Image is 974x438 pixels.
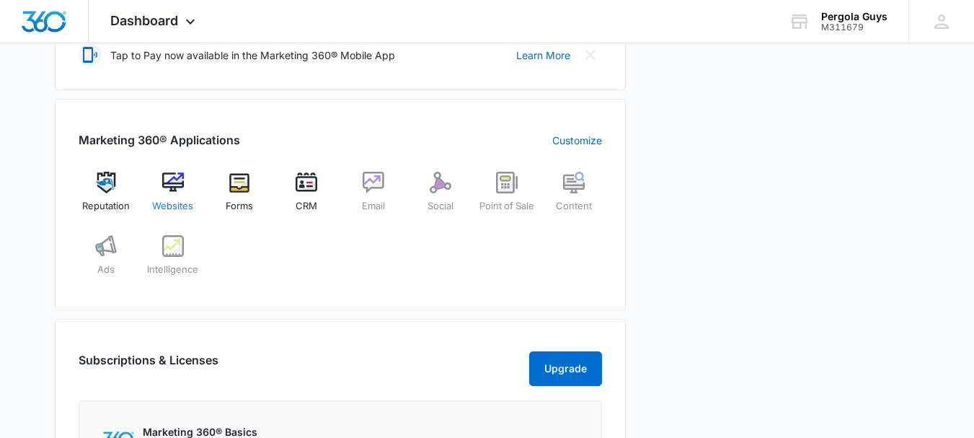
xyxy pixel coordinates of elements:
[821,22,887,32] div: account id
[428,199,453,214] span: Social
[79,351,218,380] h2: Subscriptions & Licenses
[346,172,402,224] a: Email
[516,48,570,63] a: Learn More
[79,131,240,149] h2: Marketing 360® Applications
[579,43,602,66] button: Close
[279,172,335,224] a: CRM
[546,172,602,224] a: Content
[362,199,385,214] span: Email
[529,351,602,386] button: Upgrade
[152,199,193,214] span: Websites
[97,263,115,277] span: Ads
[412,172,468,224] a: Social
[479,172,535,224] a: Point of Sale
[226,199,253,214] span: Forms
[296,199,317,214] span: CRM
[556,199,592,214] span: Content
[82,199,130,214] span: Reputation
[479,199,534,214] span: Point of Sale
[79,235,134,287] a: Ads
[821,11,887,22] div: account name
[110,13,178,28] span: Dashboard
[552,133,602,148] a: Customize
[145,172,200,224] a: Websites
[212,172,267,224] a: Forms
[145,235,200,287] a: Intelligence
[79,172,134,224] a: Reputation
[110,48,395,63] p: Tap to Pay now available in the Marketing 360® Mobile App
[147,263,198,277] span: Intelligence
